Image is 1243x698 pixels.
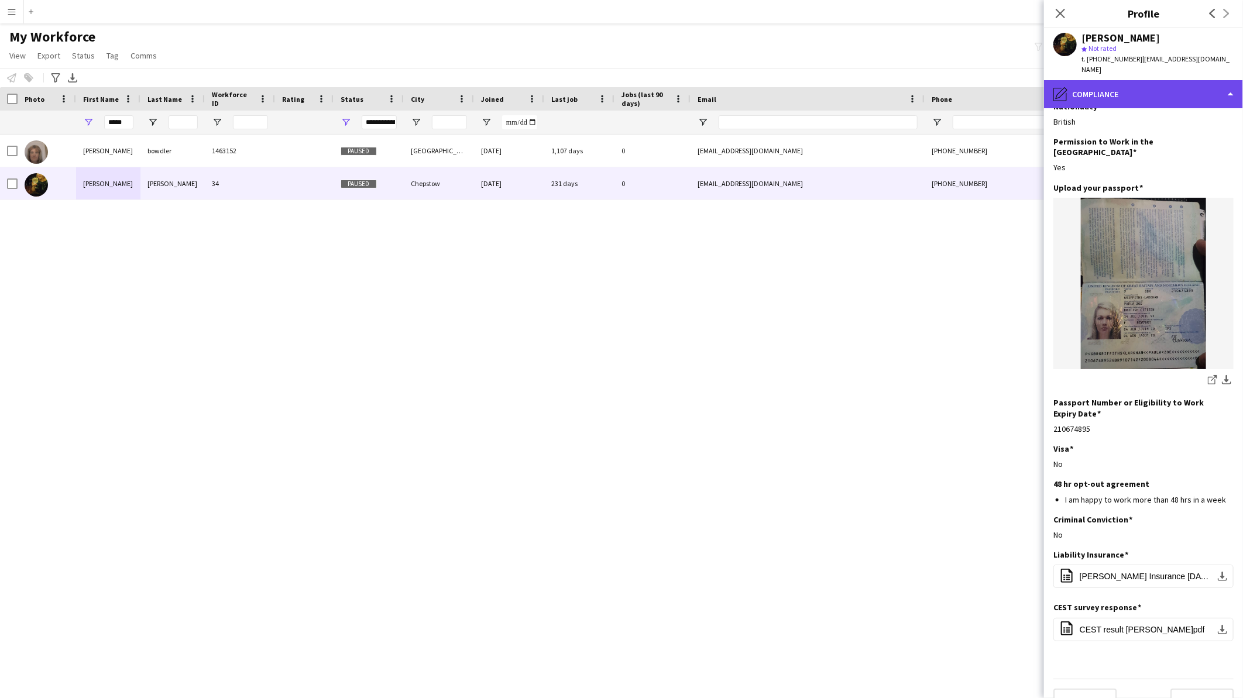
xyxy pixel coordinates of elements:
[1053,529,1234,540] div: No
[474,167,544,200] div: [DATE]
[205,167,275,200] div: 34
[614,135,691,167] div: 0
[1053,198,1234,369] img: 27AE1E3E-21FA-435C-B917-89A2D2B09F23.jpeg
[233,115,268,129] input: Workforce ID Filter Input
[9,50,26,61] span: View
[1081,54,1230,74] span: | [EMAIL_ADDRESS][DOMAIN_NAME]
[925,167,1074,200] div: [PHONE_NUMBER]
[474,135,544,167] div: [DATE]
[953,115,1067,129] input: Phone Filter Input
[25,140,48,164] img: paula bowdler
[1053,424,1234,434] div: 210674895
[481,117,492,128] button: Open Filter Menu
[25,95,44,104] span: Photo
[1053,136,1224,157] h3: Permission to Work in the [GEOGRAPHIC_DATA]
[1053,459,1234,469] div: No
[719,115,918,129] input: Email Filter Input
[341,117,351,128] button: Open Filter Menu
[411,95,424,104] span: City
[1080,625,1205,634] span: CEST result [PERSON_NAME]pdf
[147,117,158,128] button: Open Filter Menu
[1053,514,1132,525] h3: Criminal Conviction
[126,48,162,63] a: Comms
[698,117,708,128] button: Open Filter Menu
[1053,565,1234,588] button: [PERSON_NAME] Insurance [DATE].pdf
[691,167,925,200] div: [EMAIL_ADDRESS][DOMAIN_NAME]
[83,95,119,104] span: First Name
[9,28,95,46] span: My Workforce
[66,71,80,85] app-action-btn: Export XLSX
[83,117,94,128] button: Open Filter Menu
[932,95,952,104] span: Phone
[544,135,614,167] div: 1,107 days
[404,135,474,167] div: [GEOGRAPHIC_DATA] staffordshire
[205,135,275,167] div: 1463152
[49,71,63,85] app-action-btn: Advanced filters
[1053,549,1128,560] h3: Liability Insurance
[1053,183,1143,193] h3: Upload your passport
[1053,116,1234,127] div: British
[169,115,198,129] input: Last Name Filter Input
[932,117,942,128] button: Open Filter Menu
[1081,54,1142,63] span: t. [PHONE_NUMBER]
[76,167,140,200] div: [PERSON_NAME]
[1089,44,1117,53] span: Not rated
[1080,572,1212,581] span: [PERSON_NAME] Insurance [DATE].pdf
[107,50,119,61] span: Tag
[212,117,222,128] button: Open Filter Menu
[1053,618,1234,641] button: CEST result [PERSON_NAME]pdf
[691,135,925,167] div: [EMAIL_ADDRESS][DOMAIN_NAME]
[1044,6,1243,21] h3: Profile
[25,173,48,197] img: Paula Larkham
[37,50,60,61] span: Export
[1065,494,1234,505] li: I am happy to work more than 48 hrs in a week
[104,115,133,129] input: First Name Filter Input
[67,48,99,63] a: Status
[341,180,377,188] span: Paused
[551,95,578,104] span: Last job
[614,167,691,200] div: 0
[698,95,716,104] span: Email
[1053,162,1234,173] div: Yes
[1053,397,1224,418] h3: Passport Number or Eligibility to Work Expiry Date
[432,115,467,129] input: City Filter Input
[102,48,123,63] a: Tag
[341,95,363,104] span: Status
[544,167,614,200] div: 231 days
[140,167,205,200] div: [PERSON_NAME]
[1053,479,1149,489] h3: 48 hr opt-out agreement
[147,95,182,104] span: Last Name
[5,48,30,63] a: View
[131,50,157,61] span: Comms
[411,117,421,128] button: Open Filter Menu
[341,147,377,156] span: Paused
[33,48,65,63] a: Export
[212,90,254,108] span: Workforce ID
[1081,33,1160,43] div: [PERSON_NAME]
[1053,602,1141,613] h3: CEST survey response
[1044,80,1243,108] div: Compliance
[621,90,669,108] span: Jobs (last 90 days)
[1053,443,1073,454] h3: Visa
[502,115,537,129] input: Joined Filter Input
[481,95,504,104] span: Joined
[404,167,474,200] div: Chepstow
[282,95,304,104] span: Rating
[72,50,95,61] span: Status
[140,135,205,167] div: bowdler
[925,135,1074,167] div: [PHONE_NUMBER]
[76,135,140,167] div: [PERSON_NAME]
